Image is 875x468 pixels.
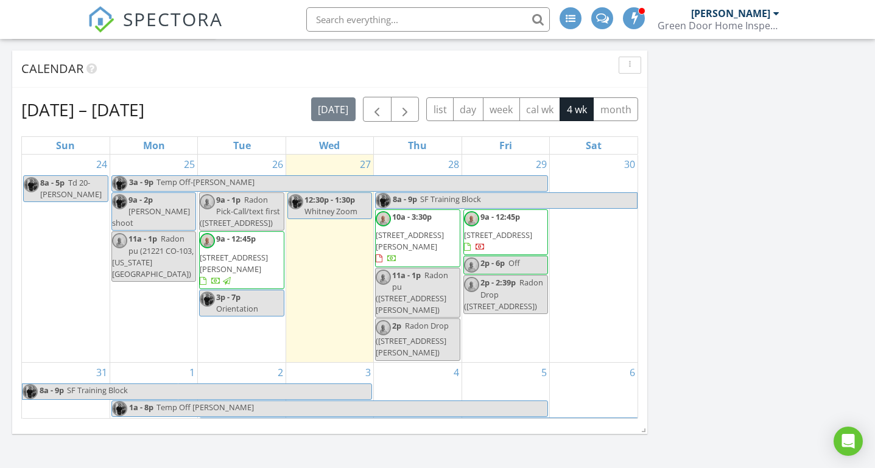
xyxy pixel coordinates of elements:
[128,194,153,205] span: 9a - 2p
[376,320,449,358] span: Radon Drop ([STREET_ADDRESS][PERSON_NAME])
[463,209,548,256] a: 9a - 12:45p [STREET_ADDRESS]
[451,363,462,382] a: Go to September 4, 2025
[128,401,154,416] span: 1a - 8p
[464,211,479,226] img: img_8326.jpeg
[426,97,454,121] button: list
[112,401,127,416] img: codyprofile_pic.jpg
[88,6,114,33] img: The Best Home Inspection Software - Spectora
[834,427,863,456] div: Open Intercom Messenger
[376,211,444,264] a: 10a - 3:30p [STREET_ADDRESS][PERSON_NAME]
[376,229,444,252] span: [STREET_ADDRESS][PERSON_NAME]
[128,233,157,244] span: 11a - 1p
[304,206,357,217] span: Whitney Zoom
[464,277,479,292] img: img_8326.jpeg
[187,363,197,382] a: Go to September 1, 2025
[200,194,280,228] span: Radon Pick-Call/text first ([STREET_ADDRESS])
[181,155,197,174] a: Go to August 25, 2025
[658,19,779,32] div: Green Door Home Inspections Ltd.
[88,16,223,42] a: SPECTORA
[392,193,418,208] span: 8a - 9p
[311,97,356,121] button: [DATE]
[406,137,429,154] a: Thursday
[200,418,215,433] img: codyprofile_pic.jpg
[123,6,223,32] span: SPECTORA
[519,97,561,121] button: cal wk
[363,363,373,382] a: Go to September 3, 2025
[39,384,65,399] span: 8a - 9p
[376,211,391,226] img: img_8326.jpeg
[376,193,391,208] img: codyprofile_pic.jpg
[200,292,215,307] img: codyprofile_pic.jpg
[216,194,241,205] span: 9a - 1p
[533,155,549,174] a: Go to August 29, 2025
[391,97,420,122] button: Next
[94,363,110,382] a: Go to August 31, 2025
[23,384,38,399] img: codyprofile_pic.jpg
[583,137,604,154] a: Saturday
[198,155,286,362] td: Go to August 26, 2025
[497,137,515,154] a: Friday
[156,176,255,187] span: Temp Off-[PERSON_NAME]
[112,233,194,279] span: Radon pu (21221 CO-103, [US_STATE][GEOGRAPHIC_DATA])
[200,252,268,274] span: [STREET_ADDRESS][PERSON_NAME]
[216,292,241,302] span: 3p - 7p
[231,137,253,154] a: Tuesday
[392,211,432,222] span: 10a - 3:30p
[24,177,39,192] img: codyprofile_pic.jpg
[317,137,342,154] a: Wednesday
[128,176,154,191] span: 3a - 9p
[112,176,127,191] img: codyprofile_pic.jpg
[216,303,258,314] span: Orientation
[216,418,246,433] span: 1a - 12a
[94,155,110,174] a: Go to August 24, 2025
[593,97,638,121] button: month
[54,137,77,154] a: Sunday
[21,60,83,77] span: Calendar
[22,155,110,362] td: Go to August 24, 2025
[112,206,190,228] span: [PERSON_NAME] shoot
[286,155,373,362] td: Go to August 27, 2025
[392,270,421,281] span: 11a - 1p
[357,155,373,174] a: Go to August 27, 2025
[622,155,638,174] a: Go to August 30, 2025
[110,155,197,362] td: Go to August 25, 2025
[374,155,462,362] td: Go to August 28, 2025
[200,194,215,209] img: img_8326.jpeg
[375,209,460,267] a: 10a - 3:30p [STREET_ADDRESS][PERSON_NAME]
[288,194,303,209] img: codyprofile_pic.jpg
[627,363,638,382] a: Go to September 6, 2025
[199,231,284,289] a: 9a - 12:45p [STREET_ADDRESS][PERSON_NAME]
[304,194,355,205] span: 12:30p - 1:30p
[453,97,483,121] button: day
[480,211,520,222] span: 9a - 12:45p
[306,7,550,32] input: Search everything...
[40,177,102,200] span: Td 20-[PERSON_NAME]
[376,270,391,285] img: img_8326.jpeg
[446,155,462,174] a: Go to August 28, 2025
[112,233,127,248] img: img_8326.jpeg
[112,194,127,209] img: codyprofile_pic.jpg
[464,229,532,240] span: [STREET_ADDRESS]
[67,385,128,396] span: SF Training Block
[21,97,144,122] h2: [DATE] – [DATE]
[200,233,215,248] img: img_8326.jpeg
[392,320,401,331] span: 2p
[560,97,594,121] button: 4 wk
[156,402,254,413] span: Temp Off [PERSON_NAME]
[376,320,391,335] img: img_8326.jpeg
[480,257,505,268] span: 2p - 6p
[508,257,520,268] span: Off
[376,270,448,316] span: Radon pu ([STREET_ADDRESS][PERSON_NAME])
[270,155,286,174] a: Go to August 26, 2025
[539,363,549,382] a: Go to September 5, 2025
[462,155,549,362] td: Go to August 29, 2025
[141,137,167,154] a: Monday
[480,277,516,288] span: 2p - 2:39p
[275,363,286,382] a: Go to September 2, 2025
[40,177,65,188] span: 8a - 5p
[420,194,481,204] span: SF Training Block
[200,233,268,286] a: 9a - 12:45p [STREET_ADDRESS][PERSON_NAME]
[464,257,479,273] img: img_8326.jpeg
[464,277,543,311] span: Radon Drop ([STREET_ADDRESS])
[216,233,256,244] span: 9a - 12:45p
